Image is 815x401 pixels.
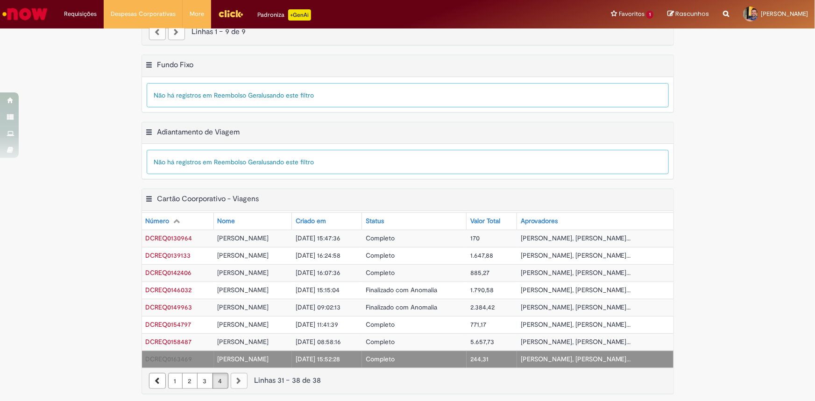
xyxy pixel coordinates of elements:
[157,127,240,137] h2: Adiantamento de Viagem
[218,234,269,242] span: [PERSON_NAME]
[521,320,631,329] span: [PERSON_NAME], [PERSON_NAME]...
[366,217,384,226] div: Status
[619,9,645,19] span: Favoritos
[470,251,493,260] span: 1.647,88
[366,251,395,260] span: Completo
[147,83,669,107] div: Não há registros em Reembolso Geral
[197,373,213,389] a: Página 3
[296,320,338,329] span: [DATE] 11:41:39
[296,286,340,294] span: [DATE] 15:15:04
[470,234,480,242] span: 170
[218,355,269,363] span: [PERSON_NAME]
[1,5,49,23] img: ServiceNow
[146,338,192,346] a: Abrir Registro: DCREQ0158487
[521,303,631,311] span: [PERSON_NAME], [PERSON_NAME]...
[296,303,340,311] span: [DATE] 09:02:13
[296,338,341,346] span: [DATE] 08:58:16
[218,251,269,260] span: [PERSON_NAME]
[366,303,437,311] span: Finalizado com Anomalia
[218,320,269,329] span: [PERSON_NAME]
[146,60,153,72] button: Fundo Fixo Menu de contexto
[296,217,326,226] div: Criado em
[146,286,192,294] span: DCREQ0146032
[218,286,269,294] span: [PERSON_NAME]
[470,355,489,363] span: 244,31
[157,60,194,70] h2: Fundo Fixo
[147,150,669,174] div: Não há registros em Reembolso Geral
[218,7,243,21] img: click_logo_yellow_360x200.png
[182,373,198,389] a: Página 2
[146,355,192,363] span: DCREQ0163469
[146,194,153,206] button: Cartão Coorporativo - Viagens Menu de contexto
[296,251,340,260] span: [DATE] 16:24:58
[288,9,311,21] p: +GenAi
[218,303,269,311] span: [PERSON_NAME]
[146,355,192,363] a: Abrir Registro: DCREQ0163469
[146,251,191,260] span: DCREQ0139133
[64,9,97,19] span: Requisições
[142,368,673,394] nav: paginação
[366,234,395,242] span: Completo
[366,268,395,277] span: Completo
[521,217,558,226] div: Aprovadores
[149,375,666,386] div: Linhas 31 − 38 de 38
[521,286,631,294] span: [PERSON_NAME], [PERSON_NAME]...
[146,217,170,226] div: Número
[263,158,314,166] span: usando este filtro
[218,268,269,277] span: [PERSON_NAME]
[149,27,666,37] div: Linhas 1 − 9 de 9
[149,373,166,389] a: Página anterior
[142,19,673,45] nav: paginação
[157,194,259,204] h2: Cartão Coorporativo - Viagens
[296,234,340,242] span: [DATE] 15:47:36
[146,251,191,260] a: Abrir Registro: DCREQ0139133
[146,320,191,329] span: DCREQ0154797
[146,234,192,242] span: DCREQ0130964
[366,286,437,294] span: Finalizado com Anomalia
[646,11,653,19] span: 1
[146,127,153,140] button: Adiantamento de Viagem Menu de contexto
[761,10,808,18] span: [PERSON_NAME]
[213,373,228,389] a: Página 4
[296,268,340,277] span: [DATE] 16:07:36
[470,268,489,277] span: 885,27
[263,91,314,99] span: usando este filtro
[146,303,192,311] span: DCREQ0149963
[296,355,340,363] span: [DATE] 15:52:28
[521,251,631,260] span: [PERSON_NAME], [PERSON_NAME]...
[521,234,631,242] span: [PERSON_NAME], [PERSON_NAME]...
[146,320,191,329] a: Abrir Registro: DCREQ0154797
[168,373,183,389] a: Página 1
[146,268,192,277] a: Abrir Registro: DCREQ0142406
[146,268,192,277] span: DCREQ0142406
[146,303,192,311] a: Abrir Registro: DCREQ0149963
[146,338,192,346] span: DCREQ0158487
[470,338,494,346] span: 5.657,73
[111,9,176,19] span: Despesas Corporativas
[366,338,395,346] span: Completo
[470,303,495,311] span: 2.384,42
[190,9,204,19] span: More
[470,320,486,329] span: 771,17
[667,10,709,19] a: Rascunhos
[470,286,494,294] span: 1.790,58
[675,9,709,18] span: Rascunhos
[218,338,269,346] span: [PERSON_NAME]
[257,9,311,21] div: Padroniza
[521,355,631,363] span: [PERSON_NAME], [PERSON_NAME]...
[146,234,192,242] a: Abrir Registro: DCREQ0130964
[521,268,631,277] span: [PERSON_NAME], [PERSON_NAME]...
[521,338,631,346] span: [PERSON_NAME], [PERSON_NAME]...
[470,217,500,226] div: Valor Total
[146,286,192,294] a: Abrir Registro: DCREQ0146032
[218,217,235,226] div: Nome
[366,355,395,363] span: Completo
[366,320,395,329] span: Completo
